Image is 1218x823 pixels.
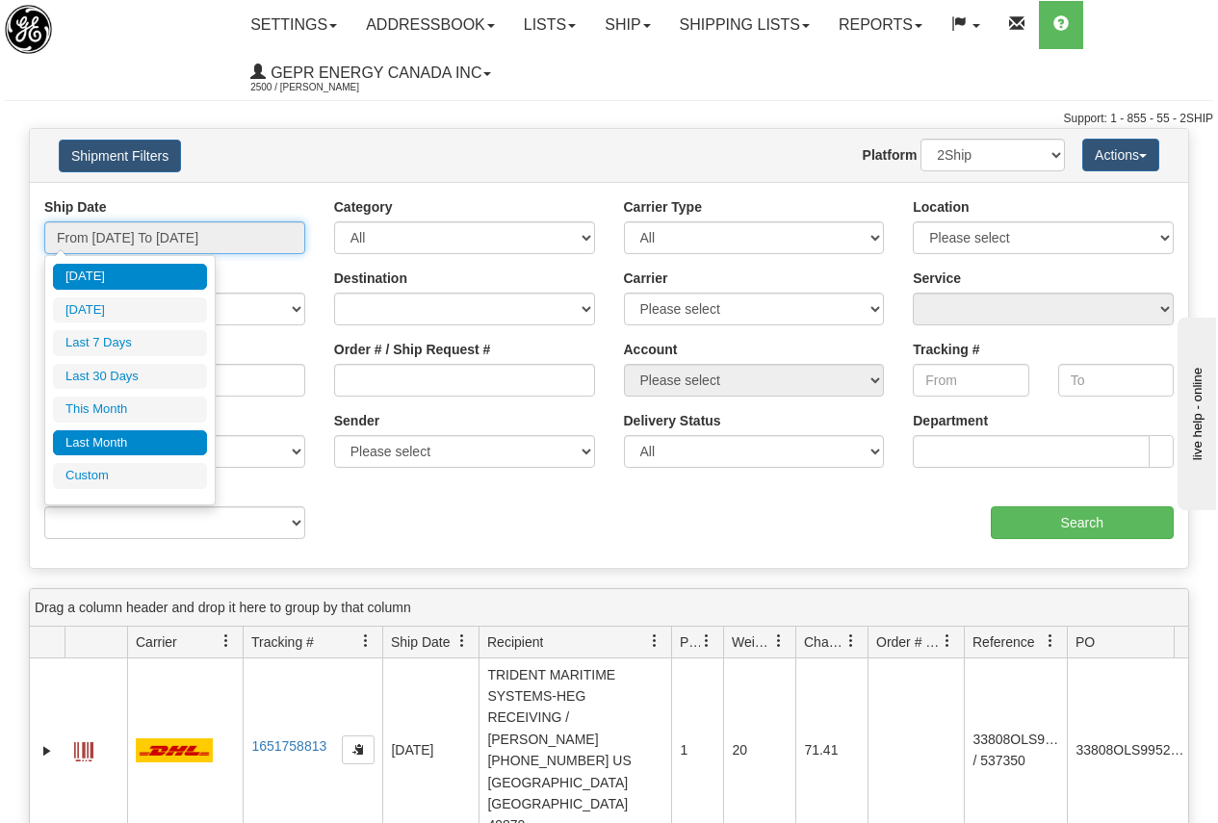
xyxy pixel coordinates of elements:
[835,625,868,657] a: Charge filter column settings
[136,738,213,762] img: 7 - DHL_Worldwide
[236,1,351,49] a: Settings
[250,78,395,97] span: 2500 / [PERSON_NAME]
[14,16,178,31] div: live help - online
[732,632,772,652] span: Weight
[931,625,964,657] a: Order # / Ship Request # filter column settings
[1075,632,1095,652] span: PO
[334,340,491,359] label: Order # / Ship Request #
[624,411,721,430] label: Delivery Status
[913,197,969,217] label: Location
[334,411,379,430] label: Sender
[382,627,479,658] th: Press ctrl + space to group
[74,733,93,764] a: Label
[59,140,181,172] button: Shipment Filters
[53,463,207,489] li: Custom
[913,411,988,430] label: Department
[351,1,509,49] a: Addressbook
[5,111,1213,127] div: Support: 1 - 855 - 55 - 2SHIP
[391,632,450,652] span: Ship Date
[913,340,979,359] label: Tracking #
[243,627,382,658] th: Press ctrl + space to group
[624,340,678,359] label: Account
[53,364,207,390] li: Last 30 Days
[1034,625,1067,657] a: Reference filter column settings
[38,741,57,760] a: Expand
[795,627,868,658] th: Press ctrl + space to group
[334,197,393,217] label: Category
[690,625,723,657] a: Packages filter column settings
[266,64,481,81] span: GEPR Energy Canada Inc
[824,1,937,49] a: Reports
[1162,625,1195,657] a: PO filter column settings
[53,430,207,456] li: Last Month
[804,632,844,652] span: Charge
[876,632,941,652] span: Order # / Ship Request #
[723,627,795,658] th: Press ctrl + space to group
[624,269,668,288] label: Carrier
[236,49,505,97] a: GEPR Energy Canada Inc 2500 / [PERSON_NAME]
[446,625,479,657] a: Ship Date filter column settings
[913,269,961,288] label: Service
[868,627,964,658] th: Press ctrl + space to group
[30,589,1188,627] div: grid grouping header
[251,632,314,652] span: Tracking #
[991,506,1175,539] input: Search
[342,735,375,764] button: Copy to clipboard
[65,627,127,658] th: Press ctrl + space to group
[590,1,664,49] a: Ship
[964,627,1067,658] th: Press ctrl + space to group
[350,625,382,657] a: Tracking # filter column settings
[127,627,243,658] th: Press ctrl + space to group
[334,269,407,288] label: Destination
[763,625,795,657] a: Weight filter column settings
[44,197,107,217] label: Ship Date
[487,632,543,652] span: Recipient
[251,738,326,754] a: 1651758813
[624,197,702,217] label: Carrier Type
[1058,364,1174,397] input: To
[1082,139,1159,171] button: Actions
[53,264,207,290] li: [DATE]
[53,297,207,323] li: [DATE]
[913,364,1028,397] input: From
[1174,313,1216,509] iframe: chat widget
[1067,627,1195,658] th: Press ctrl + space to group
[665,1,824,49] a: Shipping lists
[210,625,243,657] a: Carrier filter column settings
[5,5,52,54] img: logo2500.jpg
[53,397,207,423] li: This Month
[479,627,671,658] th: Press ctrl + space to group
[509,1,590,49] a: Lists
[972,632,1035,652] span: Reference
[53,330,207,356] li: Last 7 Days
[863,145,918,165] label: Platform
[671,627,723,658] th: Press ctrl + space to group
[638,625,671,657] a: Recipient filter column settings
[680,632,700,652] span: Packages
[136,632,177,652] span: Carrier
